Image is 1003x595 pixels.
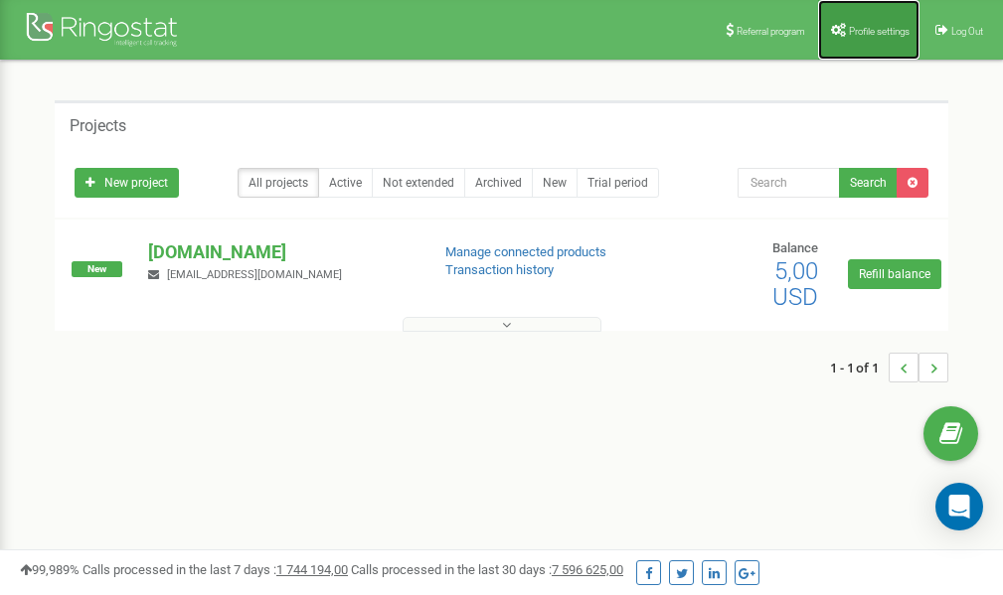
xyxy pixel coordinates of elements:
[464,168,533,198] a: Archived
[772,257,818,311] span: 5,00 USD
[276,562,348,577] u: 1 744 194,00
[772,240,818,255] span: Balance
[830,353,889,382] span: 1 - 1 of 1
[737,26,805,37] span: Referral program
[830,333,948,402] nav: ...
[532,168,578,198] a: New
[445,244,606,259] a: Manage connected products
[75,168,179,198] a: New project
[935,483,983,530] div: Open Intercom Messenger
[20,562,80,577] span: 99,989%
[848,259,941,289] a: Refill balance
[238,168,319,198] a: All projects
[738,168,840,198] input: Search
[951,26,983,37] span: Log Out
[167,268,342,281] span: [EMAIL_ADDRESS][DOMAIN_NAME]
[148,239,413,265] p: [DOMAIN_NAME]
[372,168,465,198] a: Not extended
[351,562,623,577] span: Calls processed in the last 30 days :
[577,168,659,198] a: Trial period
[83,562,348,577] span: Calls processed in the last 7 days :
[445,262,554,277] a: Transaction history
[839,168,898,198] button: Search
[70,117,126,135] h5: Projects
[72,261,122,277] span: New
[318,168,373,198] a: Active
[552,562,623,577] u: 7 596 625,00
[849,26,910,37] span: Profile settings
